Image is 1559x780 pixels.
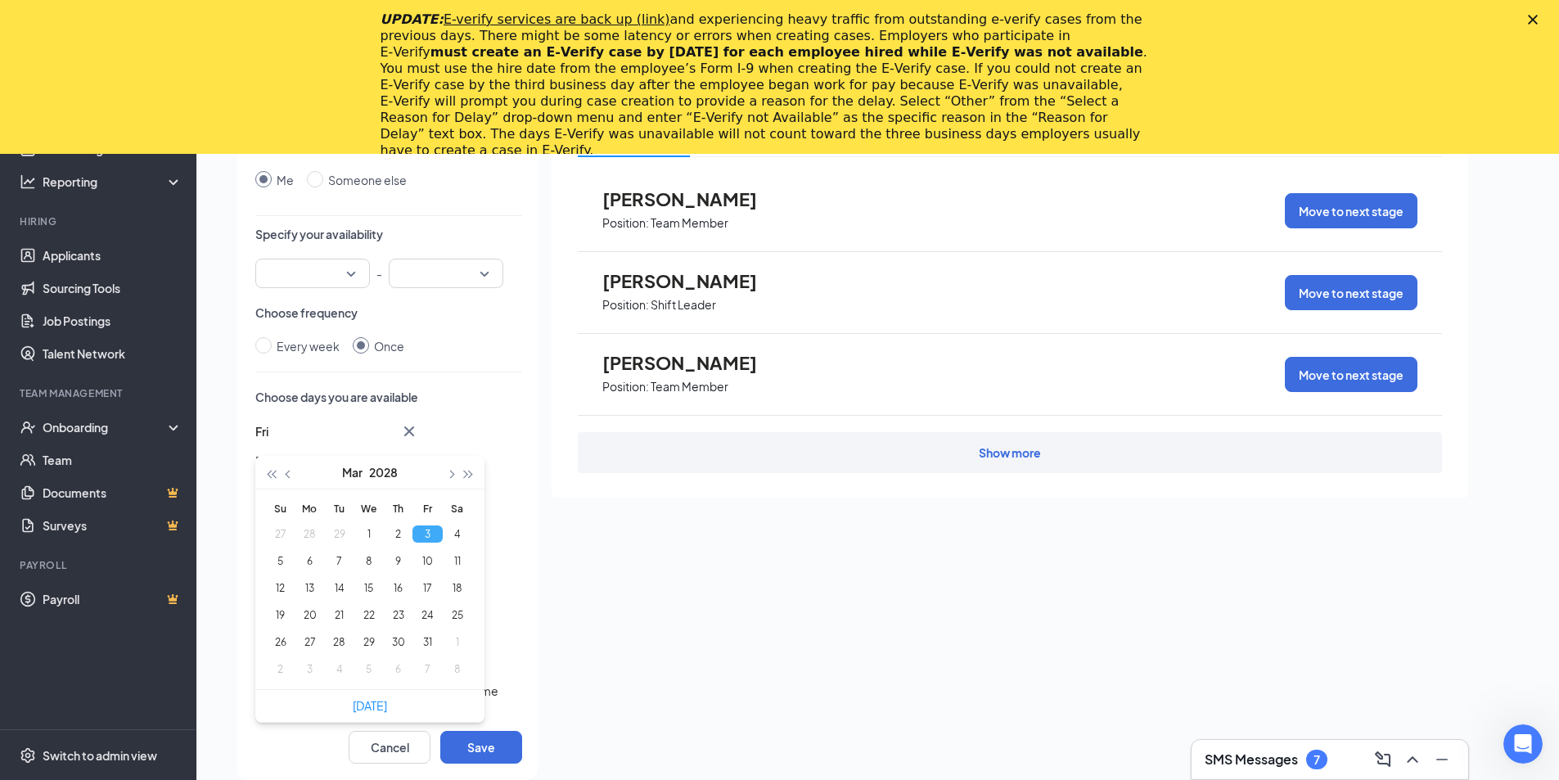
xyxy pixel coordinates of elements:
td: 2028-04-03 [295,656,324,683]
div: 7 [1313,753,1320,767]
button: 15 [354,579,384,597]
td: 2028-03-23 [383,602,412,629]
button: 10 [412,552,443,570]
a: Sourcing Tools [43,272,182,304]
th: We [354,496,383,521]
span: [PERSON_NAME] [602,188,782,210]
td: 2028-02-27 [265,521,295,548]
a: Talent Network [43,337,182,370]
button: Move to next stage [1285,193,1417,228]
span: [DATE] [255,453,290,469]
button: 16 [383,579,413,597]
div: Every week [277,337,340,355]
td: 2028-03-10 [412,548,442,575]
p: Position: [602,215,649,231]
button: 5 [354,661,384,678]
td: 2028-03-13 [295,575,324,602]
svg: ChevronUp [1403,750,1422,769]
p: - [376,259,382,288]
button: 21 [324,606,354,624]
button: 19 [265,606,295,624]
td: 2028-03-27 [295,629,324,656]
th: Fr [412,496,442,521]
div: Team Management [20,386,179,400]
td: 2028-04-07 [412,656,442,683]
td: 2028-03-19 [265,602,295,629]
button: 25 [442,606,472,624]
svg: UserCheck [20,419,36,435]
button: 2 [383,525,413,543]
button: 28 [324,633,354,651]
b: must create an E‑Verify case by [DATE] for each employee hired while E‑Verify was not available [430,44,1143,60]
span: [PERSON_NAME] [602,352,782,373]
button: 6 [383,661,413,678]
iframe: Intercom live chat [1503,724,1543,764]
svg: Cross [399,422,419,441]
p: Team Member [651,379,728,395]
td: 2028-03-04 [442,521,471,548]
td: 2028-03-29 [354,629,383,656]
div: Close [1528,15,1544,25]
td: 2028-03-31 [412,629,442,656]
th: Th [383,496,412,521]
button: 1 [354,525,384,543]
button: 3 [295,661,325,678]
td: 2028-04-04 [324,656,354,683]
a: PayrollCrown [43,583,182,615]
button: 2028 [369,456,398,489]
td: 2028-04-05 [354,656,383,683]
td: 2028-03-17 [412,575,442,602]
a: SurveysCrown [43,509,182,542]
th: Tu [324,496,354,521]
td: 2028-03-28 [324,629,354,656]
td: 2028-03-30 [383,629,412,656]
td: 2028-03-11 [442,548,471,575]
button: 29 [324,525,354,543]
p: Shift Leader [651,297,716,313]
a: Job Postings [43,304,182,337]
p: Specify your availability [255,226,522,242]
div: Me [277,171,294,189]
td: 2028-03-02 [383,521,412,548]
button: 2 [265,661,295,678]
td: 2028-03-08 [354,548,383,575]
button: 20 [295,606,325,624]
a: [DATE] [353,698,387,713]
button: Cancel [349,731,430,764]
a: DocumentsCrown [43,476,182,509]
button: 26 [265,633,295,651]
svg: Cross [399,451,419,471]
td: 2028-04-08 [442,656,471,683]
td: 2028-03-14 [324,575,354,602]
div: Reporting [43,174,183,190]
div: Once [374,337,404,355]
p: Choose days you are available [255,389,522,405]
div: Someone else [328,171,407,189]
button: 4 [442,525,472,543]
td: 2028-03-26 [265,629,295,656]
button: 13 [295,579,325,597]
th: Su [265,496,295,521]
td: 2028-03-20 [295,602,324,629]
td: 2028-03-22 [354,602,383,629]
p: Position: [602,379,649,395]
td: 2028-03-12 [265,575,295,602]
button: 9 [383,552,413,570]
td: 2028-03-09 [383,548,412,575]
p: Choose frequency [255,304,522,321]
td: 2028-03-06 [295,548,324,575]
button: 28 [295,525,325,543]
span: [PERSON_NAME] [602,270,782,291]
button: 8 [442,661,472,678]
button: 1 [442,633,472,651]
button: 8 [354,552,384,570]
th: Sa [442,496,471,521]
button: 11 [442,552,472,570]
button: 4 [324,661,354,678]
td: 2028-03-15 [354,575,383,602]
button: 27 [265,525,295,543]
td: 2028-03-21 [324,602,354,629]
svg: ComposeMessage [1373,750,1393,769]
button: 30 [383,633,413,651]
